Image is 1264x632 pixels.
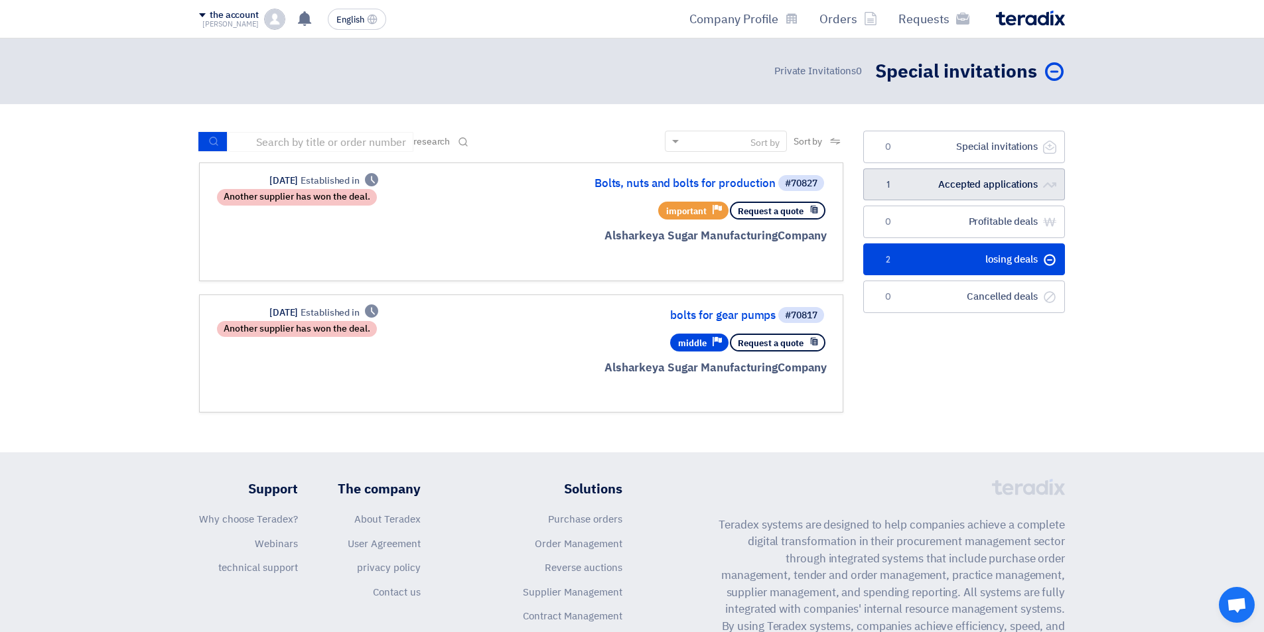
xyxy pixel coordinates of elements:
[604,227,778,244] font: Alsharkeya Sugar Manufacturing
[328,9,386,30] button: English
[863,243,1065,276] a: losing deals2
[819,10,857,28] font: Orders
[785,308,817,322] font: #70817
[269,306,298,320] font: [DATE]
[210,8,259,22] font: the account
[523,585,622,600] a: Supplier Management
[1219,587,1255,623] a: Open chat
[863,168,1065,201] a: Accepted applications1
[886,180,890,190] font: 1
[898,10,949,28] font: Requests
[809,3,888,34] a: Orders
[218,560,298,575] a: technical support
[938,177,1038,192] font: Accepted applications
[224,190,370,204] font: Another supplier has won the deal.
[523,609,622,623] a: Contract Management
[885,142,891,152] font: 0
[885,292,891,302] font: 0
[269,174,298,188] font: [DATE]
[666,205,707,218] font: important
[875,58,1037,86] font: Special invitations
[967,289,1038,304] font: Cancelled deals
[224,322,370,336] font: Another supplier has won the deal.
[794,135,822,149] font: Sort by
[564,479,622,499] font: Solutions
[255,537,298,551] a: Webinars
[856,64,862,78] font: 0
[595,175,776,192] font: Bolts, nuts and bolts for production
[863,206,1065,238] a: Profitable deals0
[264,9,285,30] img: profile_test.png
[888,3,980,34] a: Requests
[996,11,1065,26] img: Teradix logo
[670,307,776,324] font: bolts for gear pumps
[510,178,776,190] a: Bolts, nuts and bolts for production
[785,176,817,190] font: #70827
[689,10,778,28] font: Company Profile
[301,306,360,320] font: Established in
[354,512,421,527] a: About Teradex
[202,19,259,30] font: [PERSON_NAME]
[548,512,622,527] a: Purchase orders
[301,174,360,188] font: Established in
[357,560,421,575] a: privacy policy
[863,281,1065,313] a: Cancelled deals0
[228,132,413,152] input: Search by title or order number
[969,214,1038,229] font: Profitable deals
[678,337,707,349] font: middle
[778,227,827,244] font: Company
[545,560,622,575] a: Reverse auctions
[348,537,421,551] a: User Agreement
[336,13,364,26] font: English
[956,139,1038,154] font: Special invitations
[774,64,856,78] font: Private Invitations
[248,479,298,499] font: Support
[738,205,804,218] font: Request a quote
[778,359,827,376] font: Company
[985,252,1038,267] font: losing deals
[338,479,421,499] font: The company
[535,537,622,551] a: Order Management
[373,585,421,600] a: Contact us
[604,359,778,376] font: Alsharkeya Sugar Manufacturing
[510,310,776,322] a: bolts for gear pumps
[886,255,890,265] font: 2
[199,512,298,527] a: Why choose Teradex?
[413,135,450,149] font: research
[750,136,780,150] font: Sort by
[738,337,804,349] font: Request a quote
[885,217,891,227] font: 0
[863,131,1065,163] a: Special invitations0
